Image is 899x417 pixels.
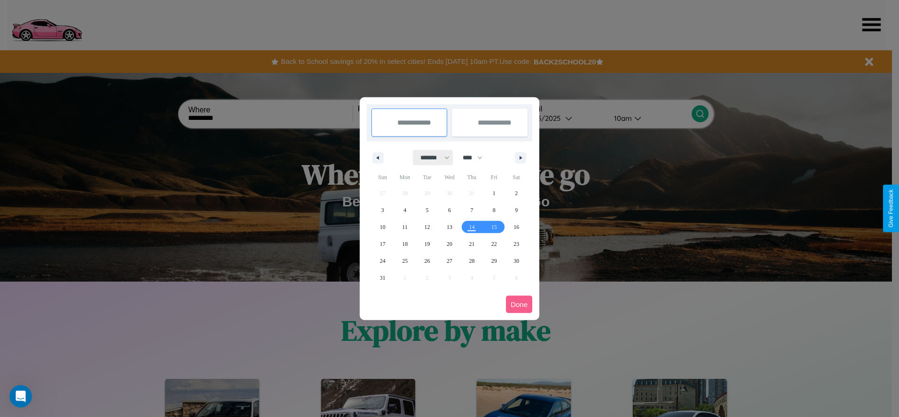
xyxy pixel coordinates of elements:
[483,185,505,202] button: 1
[394,170,416,185] span: Mon
[483,236,505,252] button: 22
[394,252,416,269] button: 25
[371,219,394,236] button: 10
[9,385,32,408] iframe: Intercom live chat
[513,252,519,269] span: 30
[371,252,394,269] button: 24
[438,236,460,252] button: 20
[470,202,473,219] span: 7
[425,219,430,236] span: 12
[380,219,386,236] span: 10
[381,202,384,219] span: 3
[469,219,474,236] span: 14
[380,252,386,269] span: 24
[493,185,496,202] span: 1
[447,219,452,236] span: 13
[461,252,483,269] button: 28
[371,236,394,252] button: 17
[394,202,416,219] button: 4
[513,236,519,252] span: 23
[461,170,483,185] span: Thu
[402,252,408,269] span: 25
[448,202,451,219] span: 6
[447,252,452,269] span: 27
[515,185,518,202] span: 2
[513,219,519,236] span: 16
[469,236,474,252] span: 21
[505,252,528,269] button: 30
[371,202,394,219] button: 3
[416,170,438,185] span: Tue
[438,219,460,236] button: 13
[394,219,416,236] button: 11
[461,202,483,219] button: 7
[425,236,430,252] span: 19
[505,170,528,185] span: Sat
[506,296,532,313] button: Done
[483,252,505,269] button: 29
[493,202,496,219] span: 8
[438,252,460,269] button: 27
[888,189,894,228] div: Give Feedback
[402,219,408,236] span: 11
[505,236,528,252] button: 23
[426,202,429,219] span: 5
[483,219,505,236] button: 15
[416,252,438,269] button: 26
[438,202,460,219] button: 6
[483,202,505,219] button: 8
[515,202,518,219] span: 9
[483,170,505,185] span: Fri
[402,236,408,252] span: 18
[394,236,416,252] button: 18
[505,185,528,202] button: 2
[491,236,497,252] span: 22
[461,236,483,252] button: 21
[505,219,528,236] button: 16
[447,236,452,252] span: 20
[491,219,497,236] span: 15
[416,219,438,236] button: 12
[491,252,497,269] span: 29
[416,236,438,252] button: 19
[371,170,394,185] span: Sun
[380,236,386,252] span: 17
[505,202,528,219] button: 9
[380,269,386,286] span: 31
[371,269,394,286] button: 31
[438,170,460,185] span: Wed
[461,219,483,236] button: 14
[403,202,406,219] span: 4
[469,252,474,269] span: 28
[425,252,430,269] span: 26
[416,202,438,219] button: 5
